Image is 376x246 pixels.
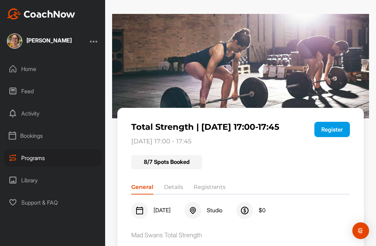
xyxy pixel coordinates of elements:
[7,33,22,49] img: square_95e54e02453d0fdb89a65504d623c8f2.jpg
[4,82,102,100] div: Feed
[135,206,144,215] img: svg+xml;base64,PHN2ZyB3aWR0aD0iMjQiIGhlaWdodD0iMjQiIHZpZXdCb3g9IjAgMCAyNCAyNCIgZmlsbD0ibm9uZSIgeG...
[131,183,154,194] li: General
[314,122,350,137] button: Register
[131,231,350,239] div: Mad Swans Total Strength
[4,60,102,78] div: Home
[189,206,197,215] img: svg+xml;base64,PHN2ZyB3aWR0aD0iMjQiIGhlaWdodD0iMjQiIHZpZXdCb3g9IjAgMCAyNCAyNCIgZmlsbD0ibm9uZSIgeG...
[4,194,102,211] div: Support & FAQ
[4,149,102,167] div: Programs
[112,14,369,118] img: img.jpg
[352,222,369,239] div: Open Intercom Messenger
[4,105,102,122] div: Activity
[164,183,183,194] li: Details
[259,207,266,214] span: $ 0
[207,207,222,214] span: Studio
[26,38,72,43] div: [PERSON_NAME]
[131,155,202,169] div: 8 / 7 Spots Booked
[4,172,102,189] div: Library
[4,127,102,144] div: Bookings
[131,122,306,132] p: Total Strength | [DATE] 17:00-17:45
[131,138,306,145] p: [DATE] 17:00 - 17:45
[241,206,249,215] img: svg+xml;base64,PHN2ZyB3aWR0aD0iMjQiIGhlaWdodD0iMjQiIHZpZXdCb3g9IjAgMCAyNCAyNCIgZmlsbD0ibm9uZSIgeG...
[154,207,171,214] span: [DATE]
[194,183,226,194] li: Registrants
[7,8,75,19] img: CoachNow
